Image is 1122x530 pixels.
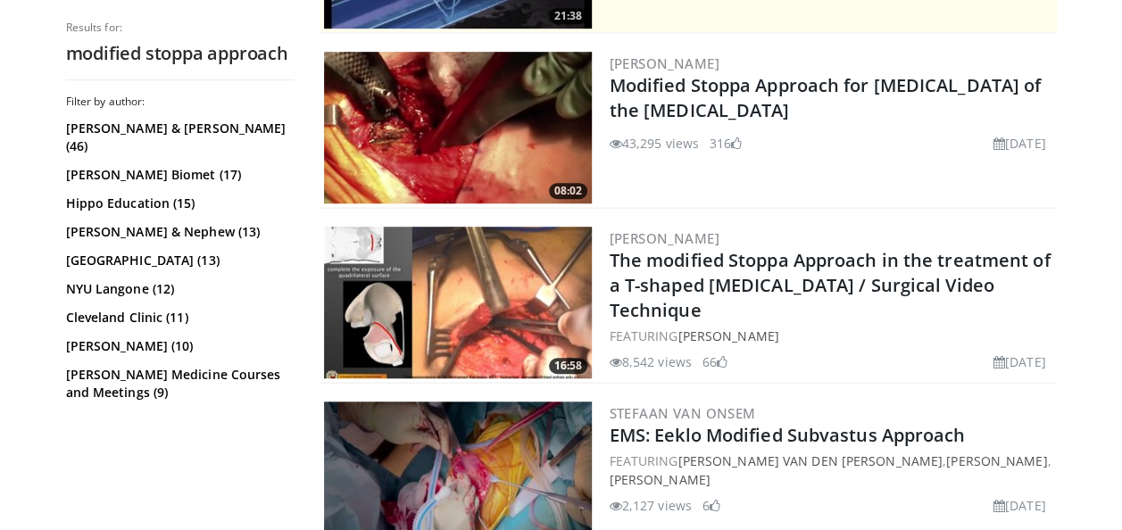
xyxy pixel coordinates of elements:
p: Results for: [66,21,294,35]
a: [PERSON_NAME] [610,54,719,72]
a: [PERSON_NAME] [946,452,1047,469]
img: 9458c03b-fc20-474e-bcb8-9610b7dd034a.300x170_q85_crop-smart_upscale.jpg [324,227,592,378]
a: NYU Langone (12) [66,280,289,298]
h3: Filter by author: [66,95,294,109]
a: 16:58 [324,227,592,378]
a: [PERSON_NAME] VAN DEN [PERSON_NAME] [677,452,943,469]
li: 2,127 views [610,496,692,515]
li: [DATE] [993,352,1046,371]
a: [PERSON_NAME] Medicine Courses and Meetings (9) [66,366,289,402]
li: 8,542 views [610,352,692,371]
span: 16:58 [549,358,587,374]
a: [PERSON_NAME] [677,327,778,344]
a: EMS: Eeklo Modified Subvastus Approach [610,423,966,447]
a: [PERSON_NAME] & Nephew (13) [66,223,289,241]
li: 6 [702,496,720,515]
a: [PERSON_NAME] [610,471,711,488]
li: [DATE] [993,496,1046,515]
span: 08:02 [549,183,587,199]
li: 43,295 views [610,134,699,153]
li: 66 [702,352,727,371]
a: The modified Stoppa Approach in the treatment of a T-shaped [MEDICAL_DATA] / Surgical Video Techn... [610,248,1051,322]
img: f3295678-8bed-4037-ac70-87846832ee0b.300x170_q85_crop-smart_upscale.jpg [324,52,592,203]
a: [GEOGRAPHIC_DATA] (13) [66,252,289,269]
li: [DATE] [993,134,1046,153]
h2: modified stoppa approach [66,42,294,65]
a: [PERSON_NAME] (10) [66,337,289,355]
a: 08:02 [324,52,592,203]
a: [PERSON_NAME] Biomet (17) [66,166,289,184]
a: Cleveland Clinic (11) [66,309,289,327]
span: 21:38 [549,8,587,24]
a: stefaan van onsem [610,404,756,422]
a: Hippo Education (15) [66,195,289,212]
div: FEATURING , , [610,451,1053,489]
div: FEATURING [610,327,1053,345]
a: Modified Stoppa Approach for [MEDICAL_DATA] of the [MEDICAL_DATA] [610,73,1042,122]
li: 316 [710,134,742,153]
a: [PERSON_NAME] & [PERSON_NAME] (46) [66,120,289,155]
a: [PERSON_NAME] [610,229,719,247]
